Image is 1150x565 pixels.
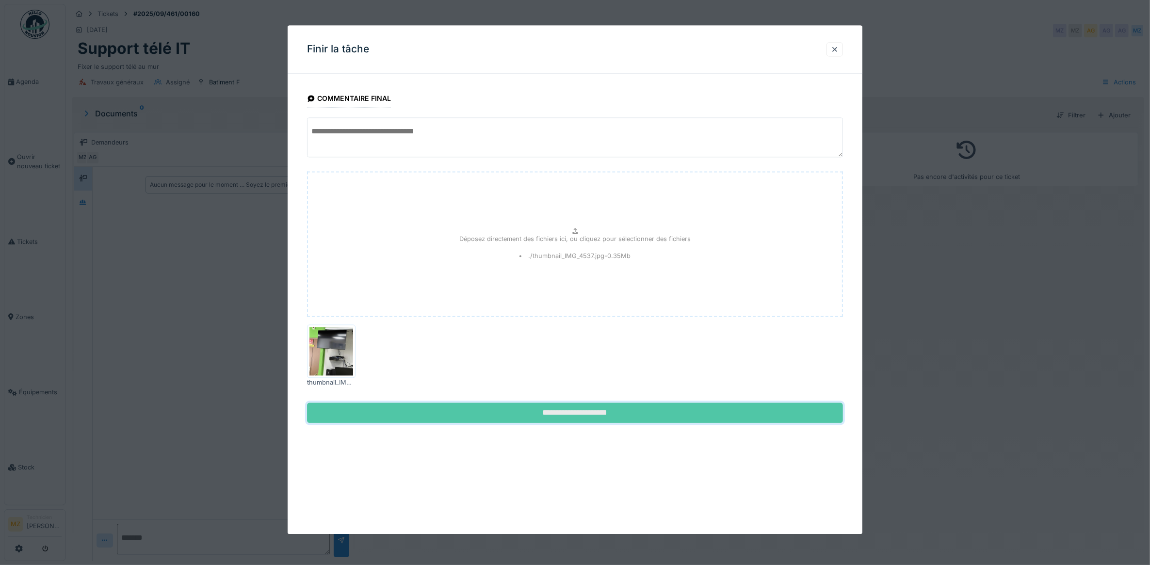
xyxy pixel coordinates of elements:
[307,91,391,108] div: Commentaire final
[309,327,353,376] img: b1pq404fgzw1y5flzq182yb7zgho
[307,378,356,387] div: thumbnail_IMG_4537.jpg
[519,251,631,260] li: ./thumbnail_IMG_4537.jpg - 0.35 Mb
[459,234,691,243] p: Déposez directement des fichiers ici, ou cliquez pour sélectionner des fichiers
[307,43,369,55] h3: Finir la tâche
